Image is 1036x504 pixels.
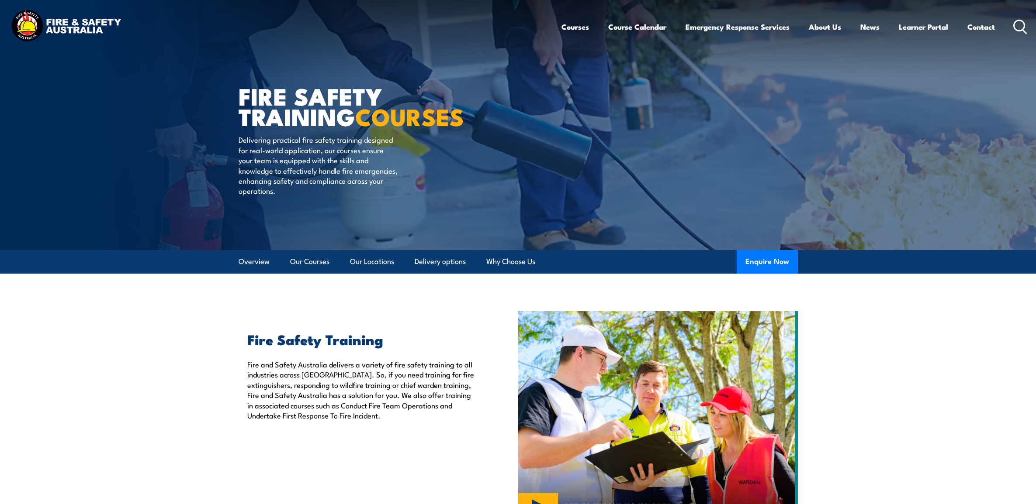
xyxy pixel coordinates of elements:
[737,250,798,274] button: Enquire Now
[247,359,478,420] p: Fire and Safety Australia delivers a variety of fire safety training to all industries across [GE...
[608,15,666,38] a: Course Calendar
[355,98,464,134] strong: COURSES
[239,134,398,195] p: Delivering practical fire safety training designed for real-world application, our courses ensure...
[899,15,948,38] a: Learner Portal
[486,250,535,273] a: Why Choose Us
[247,333,478,345] h2: Fire Safety Training
[967,15,995,38] a: Contact
[415,250,466,273] a: Delivery options
[561,15,589,38] a: Courses
[239,250,270,273] a: Overview
[350,250,394,273] a: Our Locations
[809,15,841,38] a: About Us
[686,15,790,38] a: Emergency Response Services
[290,250,329,273] a: Our Courses
[239,86,454,126] h1: FIRE SAFETY TRAINING
[860,15,880,38] a: News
